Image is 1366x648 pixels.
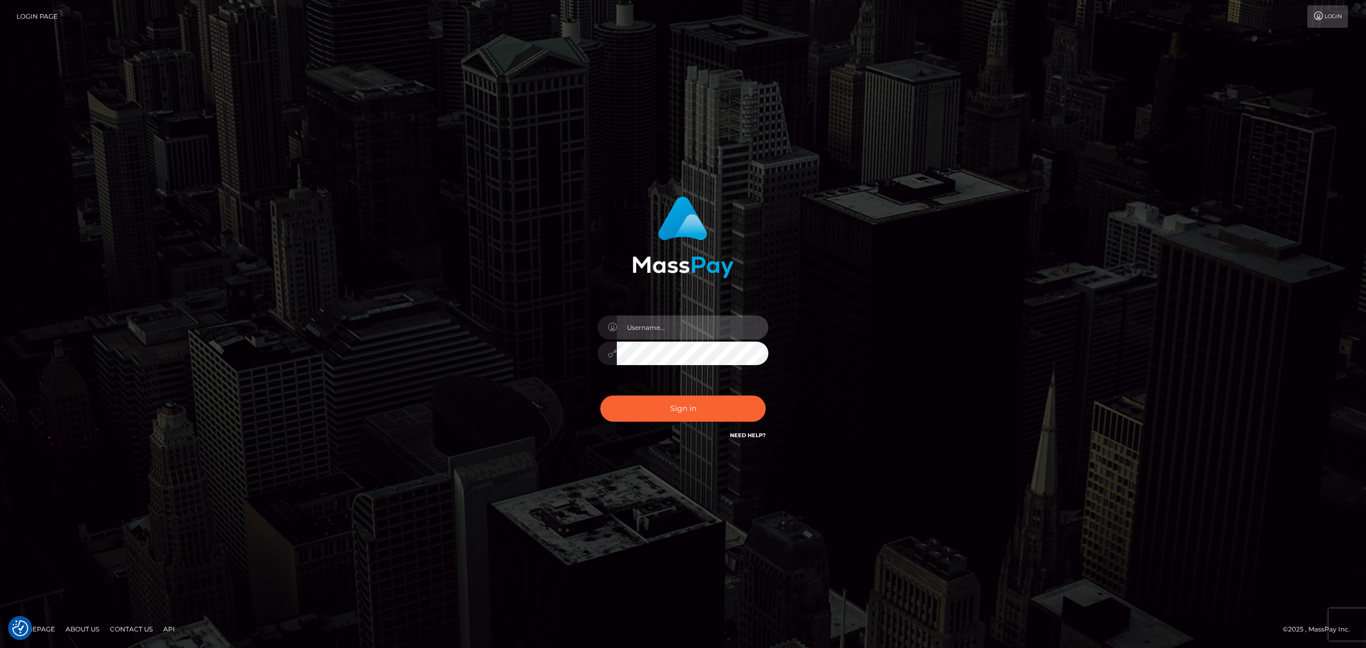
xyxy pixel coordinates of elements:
[159,621,179,637] a: API
[12,620,28,636] button: Consent Preferences
[12,621,59,637] a: Homepage
[17,5,58,28] a: Login Page
[600,396,766,422] button: Sign in
[61,621,104,637] a: About Us
[12,620,28,636] img: Revisit consent button
[1283,623,1358,635] div: © 2025 , MassPay Inc.
[617,315,768,339] input: Username...
[1307,5,1348,28] a: Login
[632,196,734,278] img: MassPay Login
[106,621,157,637] a: Contact Us
[730,432,766,439] a: Need Help?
